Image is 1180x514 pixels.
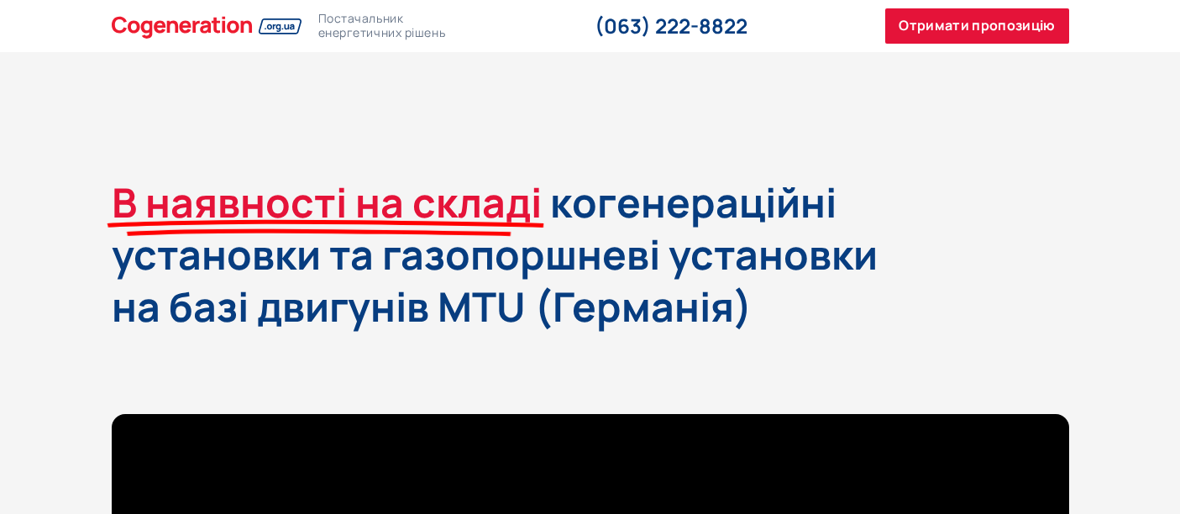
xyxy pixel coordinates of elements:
a: (063) 222-8822 [595,12,747,39]
span: когенераційні установки та газопоршневі установки на базі двигунів MTU (Германія) [112,175,878,334]
a: Отримати пропозицію [885,8,1068,44]
span: В наявності на складі [112,176,542,228]
span: Отримати пропозицію [899,15,1055,37]
h2: Постачальник енергетичних рішень [318,12,446,40]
